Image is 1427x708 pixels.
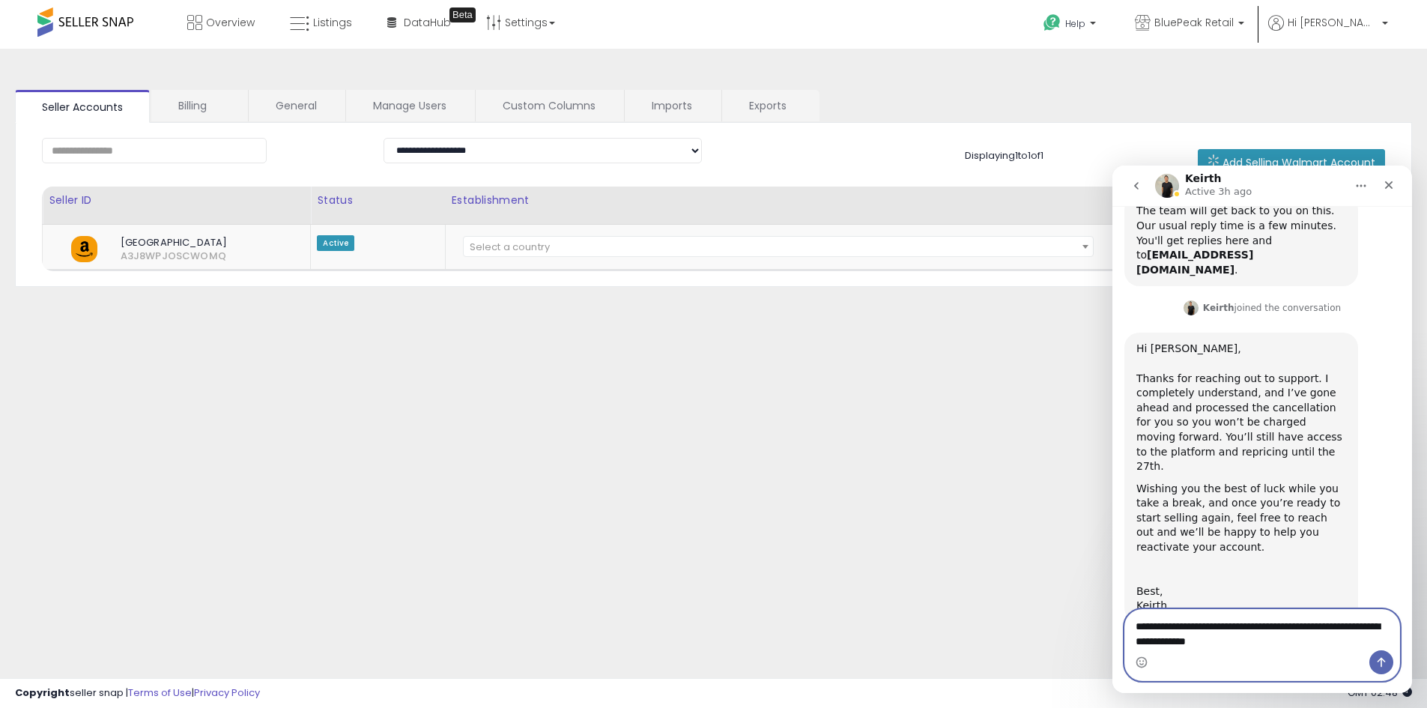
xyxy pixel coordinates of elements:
a: Hi [PERSON_NAME] [1268,15,1388,49]
i: Get Help [1043,13,1061,32]
span: Hi [PERSON_NAME] [1288,15,1378,30]
a: Custom Columns [476,90,622,121]
a: Imports [625,90,720,121]
div: Status [317,193,438,208]
button: Add Selling Walmart Account [1198,149,1385,175]
span: Add Selling Walmart Account [1223,155,1375,170]
div: Tooltip anchor [449,7,476,22]
div: Seller ID [49,193,304,208]
a: Seller Accounts [15,90,150,123]
img: amazon.png [71,236,97,262]
span: BluePeak Retail [1154,15,1234,30]
iframe: Intercom live chat [1112,166,1412,693]
span: Listings [313,15,352,30]
span: DataHub [404,15,451,30]
span: Overview [206,15,255,30]
span: [GEOGRAPHIC_DATA] [109,236,277,249]
a: Manage Users [346,90,473,121]
span: Active [317,235,354,251]
a: Terms of Use [128,686,192,700]
span: A3J8WPJOSCWOMQ [109,249,137,263]
span: Select a country [470,240,550,254]
a: Help [1031,2,1111,49]
a: General [249,90,344,121]
span: Help [1065,17,1085,30]
a: Billing [151,90,246,121]
a: Privacy Policy [194,686,260,700]
div: Establishment [452,193,1110,208]
span: Displaying 1 to 1 of 1 [965,148,1043,163]
div: seller snap | | [15,686,260,701]
strong: Copyright [15,686,70,700]
a: Exports [722,90,818,121]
